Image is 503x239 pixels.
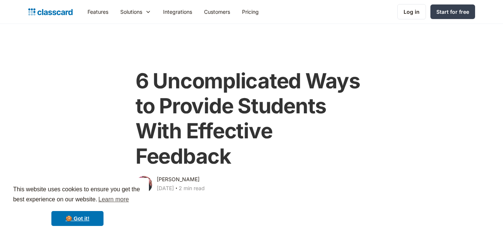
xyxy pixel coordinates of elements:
span: This website uses cookies to ensure you get the best experience on our website. [13,185,142,205]
div: 2 min read [179,184,205,193]
a: learn more about cookies [97,194,130,205]
a: Integrations [157,3,198,20]
a: Customers [198,3,236,20]
div: Start for free [436,8,469,16]
a: Start for free [430,4,475,19]
h1: 6 Uncomplicated Ways to Provide Students With Effective Feedback [136,69,367,169]
div: Log in [404,8,420,16]
div: Solutions [114,3,157,20]
div: [DATE] [157,184,174,193]
a: Features [82,3,114,20]
a: dismiss cookie message [51,211,104,226]
div: [PERSON_NAME] [157,175,200,184]
div: cookieconsent [6,178,149,233]
div: Solutions [120,8,142,16]
div: ‧ [174,184,179,194]
a: Log in [397,4,426,19]
a: home [28,7,73,17]
a: Pricing [236,3,265,20]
